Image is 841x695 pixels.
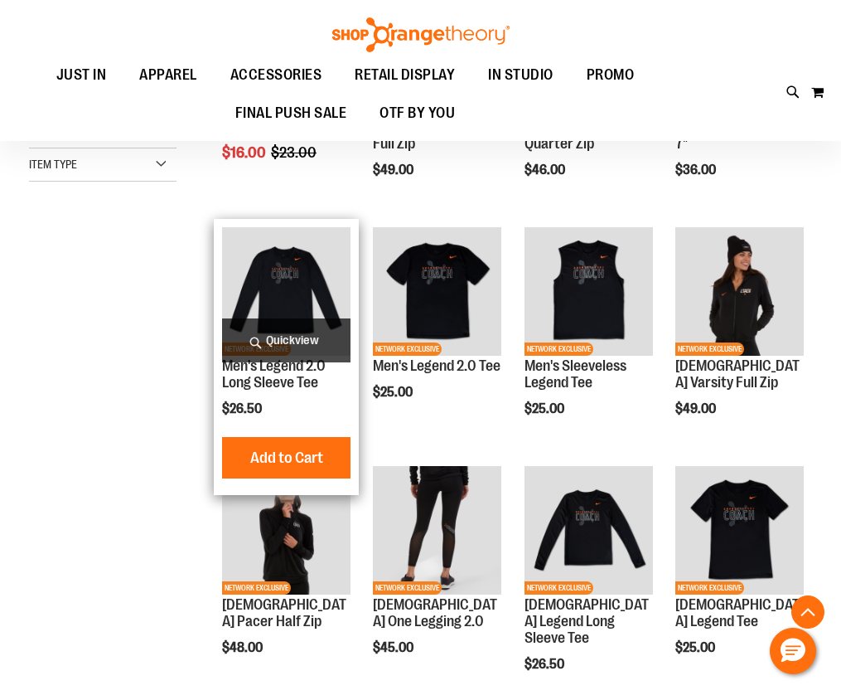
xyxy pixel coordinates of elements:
a: OTF Ladies Coach FA23 Varsity Full Zip - Black primary imageNETWORK EXCLUSIVE [675,227,804,358]
img: OTF Mens Coach FA23 Legend Sleeveless Tee - Black primary image [524,227,653,356]
a: IN STUDIO [471,56,570,94]
button: Back To Top [791,595,824,629]
span: $23.00 [271,144,319,161]
a: [DEMOGRAPHIC_DATA] Legend Tee [675,596,800,629]
span: $45.00 [373,640,416,655]
a: Men's Sleeveless Legend Tee [524,357,626,391]
span: Add to Cart [250,449,323,467]
img: OTF Mens Coach FA23 Legend 2.0 LS Tee - Black primary image [222,227,350,356]
span: $25.00 [373,385,415,400]
span: $46.00 [524,163,568,177]
span: NETWORK EXCLUSIVE [524,581,593,595]
span: NETWORK EXCLUSIVE [222,581,291,595]
span: IN STUDIO [488,56,553,94]
a: APPAREL [123,56,214,95]
img: OTF Ladies Coach FA23 Legend SS Tee - Black primary image [675,466,804,595]
a: RETAIL DISPLAY [338,56,471,95]
a: OTF Ladies Coach FA23 Legend LS Tee - Black primary imageNETWORK EXCLUSIVE [524,466,653,597]
a: JUST IN [40,56,123,95]
span: OTF BY YOU [379,95,455,132]
span: NETWORK EXCLUSIVE [675,343,744,356]
div: product [516,219,661,459]
span: $26.50 [222,401,264,416]
a: OTF Mens Coach FA23 Legend Sleeveless Tee - Black primary imageNETWORK EXCLUSIVE [524,227,653,358]
a: ACCESSORIES [214,56,339,95]
span: NETWORK EXCLUSIVE [373,343,442,356]
span: NETWORK EXCLUSIVE [675,581,744,595]
a: OTF BY YOU [363,95,471,133]
div: product [214,219,359,495]
a: [DEMOGRAPHIC_DATA] Varsity Full Zip [675,357,800,391]
span: RETAIL DISPLAY [355,56,455,94]
span: PROMO [587,56,635,94]
a: Men's Legend 2.0 Long Sleeve Tee [222,357,326,391]
a: [DEMOGRAPHIC_DATA] One Legging 2.0 [373,596,497,629]
div: product [667,219,812,459]
span: NETWORK EXCLUSIVE [524,343,593,356]
img: Shop Orangetheory [330,17,512,52]
span: $36.00 [675,163,718,177]
span: $26.50 [524,657,567,672]
a: OTF Mens Coach FA23 Legend 2.0 LS Tee - Black primary imageNETWORK EXCLUSIVE [222,227,350,358]
button: Add to Cart [196,437,378,479]
a: OTF Ladies Coach FA23 Pacer Half Zip - Black primary imageNETWORK EXCLUSIVE [222,466,350,597]
span: Item Type [29,158,77,171]
span: $16.00 [222,144,268,161]
span: ACCESSORIES [230,56,322,94]
span: $48.00 [222,640,265,655]
a: FINAL PUSH SALE [219,95,364,133]
span: APPAREL [139,56,197,94]
a: Men's Legend 2.0 Tee [373,357,500,374]
img: OTF Ladies Coach FA23 One Legging 2.0 - Black primary image [373,466,501,595]
span: $25.00 [524,401,567,416]
span: $25.00 [675,640,718,655]
a: [DEMOGRAPHIC_DATA] Pacer Half Zip [222,596,346,629]
span: JUST IN [56,56,107,94]
a: PROMO [570,56,651,95]
img: OTF Ladies Coach FA23 Legend LS Tee - Black primary image [524,466,653,595]
a: OTF Ladies Coach FA23 Legend SS Tee - Black primary imageNETWORK EXCLUSIVE [675,466,804,597]
a: OTF Ladies Coach FA23 One Legging 2.0 - Black primary imageNETWORK EXCLUSIVE [373,466,501,597]
a: [DEMOGRAPHIC_DATA] Legend Long Sleeve Tee [524,596,649,646]
span: NETWORK EXCLUSIVE [373,581,442,595]
a: Quickview [222,318,350,362]
span: FINAL PUSH SALE [235,95,347,132]
img: OTF Mens Coach FA23 Legend 2.0 SS Tee - Black primary image [373,227,501,356]
span: $49.00 [675,401,718,416]
div: product [365,219,510,442]
button: Hello, have a question? Let’s chat. [770,628,816,674]
img: OTF Ladies Coach FA23 Pacer Half Zip - Black primary image [222,466,350,595]
img: OTF Ladies Coach FA23 Varsity Full Zip - Black primary image [675,227,804,356]
span: $49.00 [373,163,416,177]
a: OTF Mens Coach FA23 Legend 2.0 SS Tee - Black primary imageNETWORK EXCLUSIVE [373,227,501,358]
